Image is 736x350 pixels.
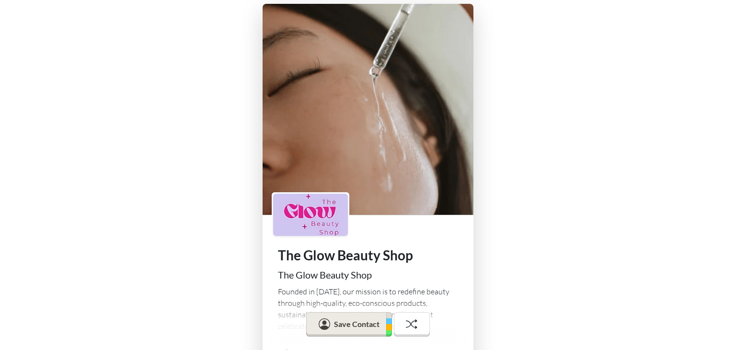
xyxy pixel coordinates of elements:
img: logo [273,194,348,236]
span: Save Contact [334,319,379,328]
div: Founded in [DATE], our mission is to redefine beauty through high-quality, eco-conscious products... [278,286,458,332]
img: profile picture [263,4,473,215]
button: Save Contact [306,312,391,337]
h1: The Glow Beauty Shop [278,247,458,264]
div: The Glow Beauty Shop [278,268,458,282]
